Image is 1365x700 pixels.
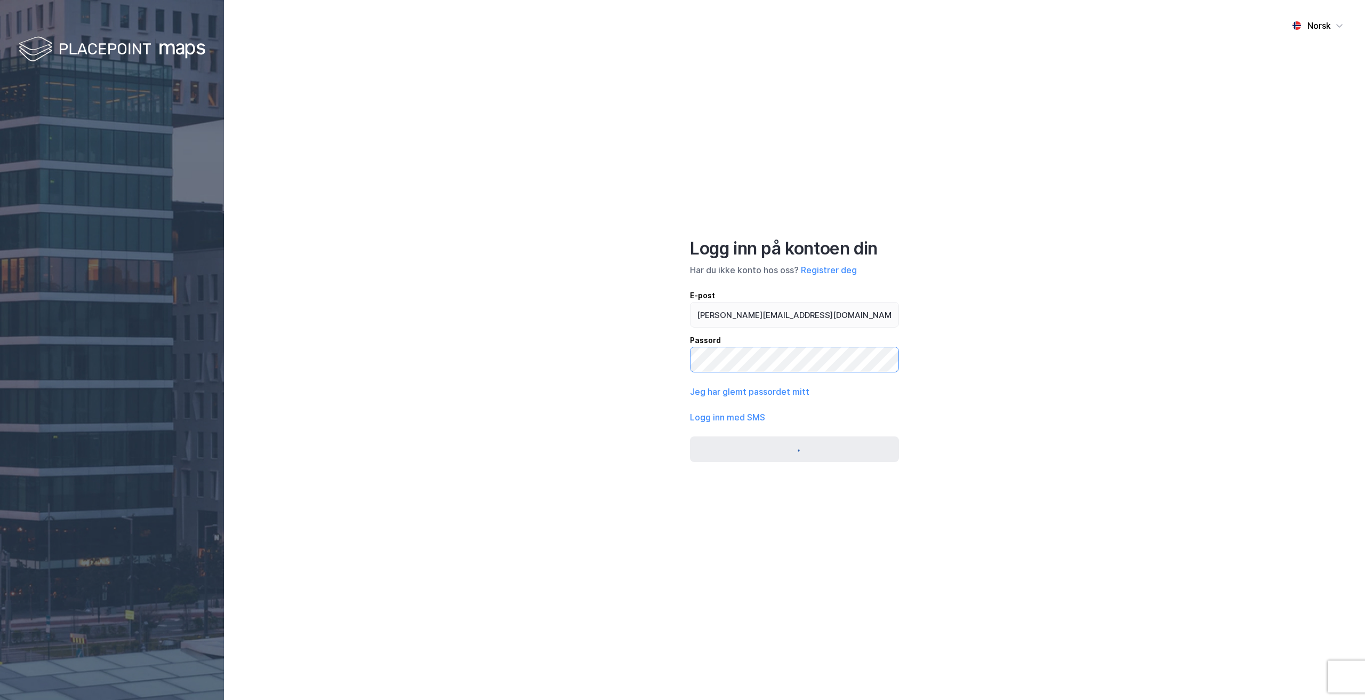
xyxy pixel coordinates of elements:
[690,334,899,347] div: Passord
[801,264,857,276] button: Registrer deg
[19,34,205,66] img: logo-white.f07954bde2210d2a523dddb988cd2aa7.svg
[690,385,809,398] button: Jeg har glemt passordet mitt
[1307,19,1331,32] div: Norsk
[690,264,899,276] div: Har du ikke konto hos oss?
[690,238,899,259] div: Logg inn på kontoen din
[690,289,899,302] div: E-post
[690,411,765,424] button: Logg inn med SMS
[1126,271,1365,700] iframe: Chat Widget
